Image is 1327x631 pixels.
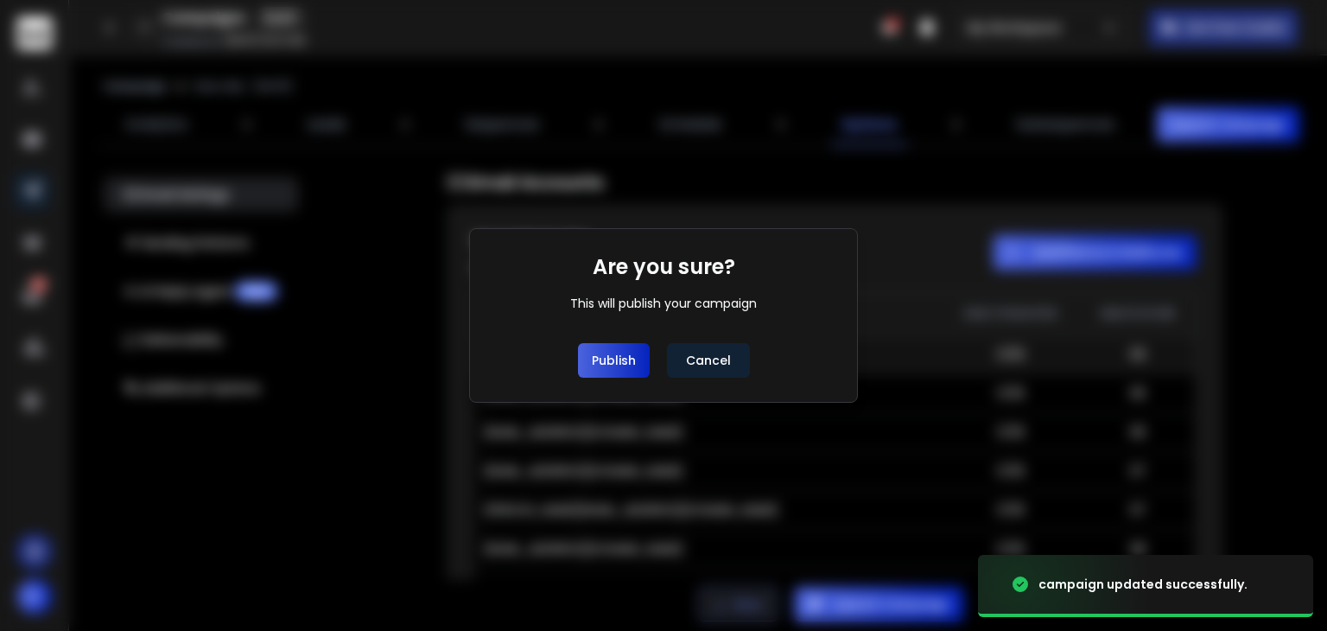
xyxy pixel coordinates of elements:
[1038,576,1248,593] div: campaign updated successfully.
[570,295,757,312] div: This will publish your campaign
[578,343,650,378] button: Publish
[667,343,750,378] button: Cancel
[593,253,735,281] h1: Are you sure?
